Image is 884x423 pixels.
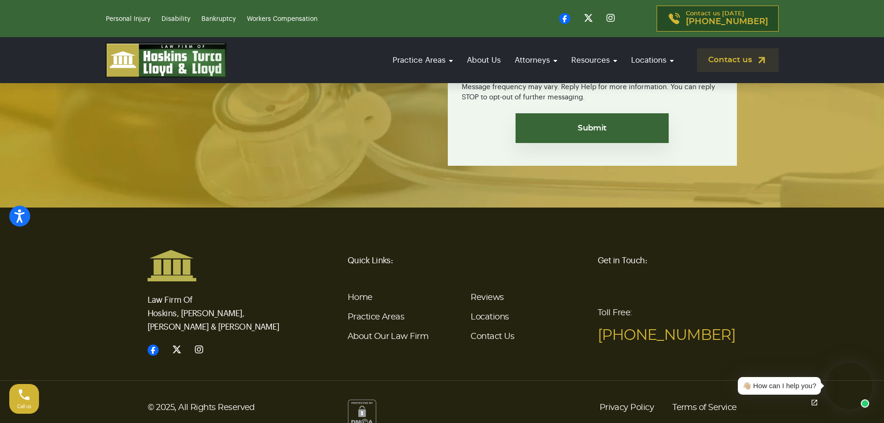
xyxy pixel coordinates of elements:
[516,113,669,143] input: Submit
[462,47,505,73] a: About Us
[348,410,376,417] a: Content Protection by DMCA.com
[598,302,737,346] p: Toll Free:
[471,293,503,302] a: Reviews
[148,249,196,282] img: Hoskins and Turco Logo
[471,332,514,341] a: Contact Us
[348,313,404,321] a: Practice Areas
[742,381,816,391] div: 👋🏼 How can I help you?
[805,393,824,412] a: Open chat
[161,16,190,22] a: Disability
[247,16,317,22] a: Workers Compensation
[686,11,768,26] p: Contact us [DATE]
[686,17,768,26] span: [PHONE_NUMBER]
[598,328,736,343] a: [PHONE_NUMBER]
[600,399,654,416] a: Privacy Policy
[17,404,32,409] span: Call us
[672,399,736,416] a: Terms of Service
[471,313,509,321] a: Locations
[148,399,336,416] p: © 2025, All Rights Reserved
[348,332,428,341] a: About Our Law Firm
[148,282,287,334] p: Law Firm Of Hoskins, [PERSON_NAME], [PERSON_NAME] & [PERSON_NAME]
[106,16,150,22] a: Personal Injury
[106,43,226,78] img: logo
[657,6,779,32] a: Contact us [DATE][PHONE_NUMBER]
[567,47,622,73] a: Resources
[697,48,779,72] a: Contact us
[348,293,373,302] a: Home
[510,47,562,73] a: Attorneys
[348,249,587,272] h6: Quick Links:
[388,47,458,73] a: Practice Areas
[598,249,737,272] h6: Get in Touch:
[201,16,236,22] a: Bankruptcy
[626,47,678,73] a: Locations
